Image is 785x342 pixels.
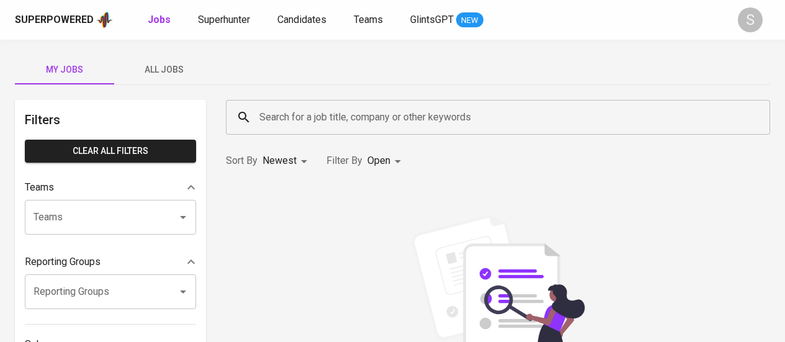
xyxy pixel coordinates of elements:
p: Filter By [326,153,362,168]
span: My Jobs [22,62,107,78]
span: All Jobs [122,62,206,78]
p: Sort By [226,153,258,168]
span: GlintsGPT [410,14,454,25]
a: Superhunter [198,12,253,28]
button: Clear All filters [25,140,196,163]
a: Candidates [277,12,329,28]
div: Superpowered [15,13,94,27]
span: Open [367,155,390,166]
div: Open [367,150,405,173]
span: Candidates [277,14,326,25]
p: Reporting Groups [25,254,101,269]
span: Clear All filters [35,143,186,159]
b: Jobs [148,14,171,25]
span: Teams [354,14,383,25]
div: Newest [262,150,312,173]
div: S [738,7,763,32]
a: Jobs [148,12,173,28]
a: GlintsGPT NEW [410,12,483,28]
p: Teams [25,180,54,195]
a: Superpoweredapp logo [15,11,113,29]
div: Teams [25,175,196,200]
p: Newest [262,153,297,168]
button: Open [174,209,192,226]
div: Reporting Groups [25,250,196,274]
h6: Filters [25,110,196,130]
button: Open [174,283,192,300]
span: NEW [456,14,483,27]
a: Teams [354,12,385,28]
img: app logo [96,11,113,29]
span: Superhunter [198,14,250,25]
